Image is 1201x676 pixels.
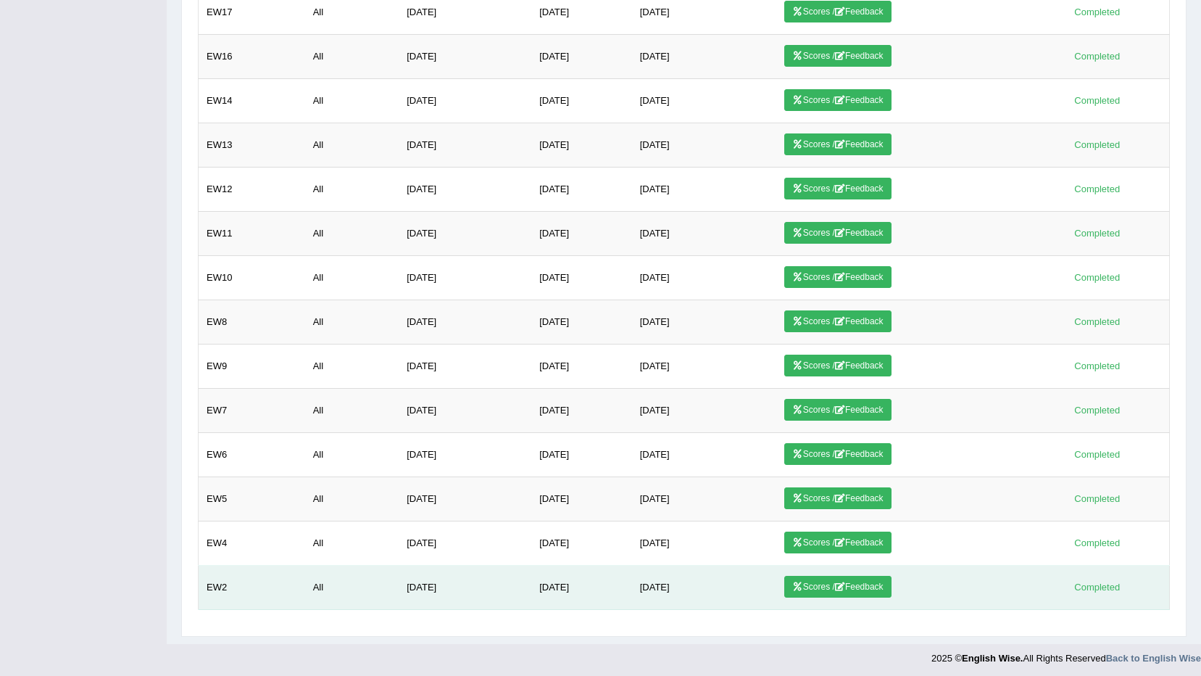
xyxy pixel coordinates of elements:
div: Completed [1069,358,1126,374]
div: Completed [1069,4,1126,20]
div: 2025 © All Rights Reserved [931,644,1201,665]
td: [DATE] [399,433,531,477]
td: [DATE] [632,477,776,522]
div: Completed [1069,314,1126,329]
td: All [305,123,399,168]
td: [DATE] [531,433,632,477]
td: [DATE] [399,477,531,522]
td: EW5 [199,477,305,522]
td: All [305,168,399,212]
td: [DATE] [399,389,531,433]
a: Scores /Feedback [784,355,892,376]
td: [DATE] [399,300,531,345]
td: [DATE] [399,212,531,256]
td: [DATE] [399,522,531,566]
div: Completed [1069,447,1126,462]
td: [DATE] [399,566,531,610]
td: [DATE] [531,79,632,123]
td: [DATE] [632,389,776,433]
a: Scores /Feedback [784,443,892,465]
td: [DATE] [632,345,776,389]
div: Completed [1069,93,1126,108]
div: Completed [1069,403,1126,418]
td: All [305,345,399,389]
td: [DATE] [399,79,531,123]
a: Back to English Wise [1106,653,1201,664]
td: [DATE] [399,35,531,79]
td: All [305,389,399,433]
td: [DATE] [531,522,632,566]
td: All [305,300,399,345]
td: EW14 [199,79,305,123]
a: Scores /Feedback [784,399,892,421]
td: EW12 [199,168,305,212]
td: [DATE] [531,256,632,300]
td: [DATE] [632,433,776,477]
td: All [305,433,399,477]
a: Scores /Feedback [784,1,892,22]
a: Scores /Feedback [784,178,892,199]
td: All [305,79,399,123]
td: [DATE] [632,256,776,300]
td: All [305,566,399,610]
a: Scores /Feedback [784,45,892,67]
td: [DATE] [531,212,632,256]
td: [DATE] [632,123,776,168]
a: Scores /Feedback [784,266,892,288]
td: [DATE] [399,168,531,212]
td: [DATE] [632,522,776,566]
div: Completed [1069,226,1126,241]
div: Completed [1069,491,1126,506]
td: [DATE] [632,168,776,212]
td: [DATE] [632,212,776,256]
div: Completed [1069,270,1126,285]
td: [DATE] [399,256,531,300]
td: [DATE] [399,345,531,389]
td: [DATE] [531,345,632,389]
td: All [305,212,399,256]
td: [DATE] [531,123,632,168]
td: EW7 [199,389,305,433]
td: EW4 [199,522,305,566]
strong: English Wise. [962,653,1023,664]
td: All [305,477,399,522]
div: Completed [1069,137,1126,152]
a: Scores /Feedback [784,310,892,332]
div: Completed [1069,49,1126,64]
td: All [305,35,399,79]
td: [DATE] [632,79,776,123]
a: Scores /Feedback [784,532,892,553]
td: [DATE] [632,566,776,610]
td: [DATE] [531,389,632,433]
td: [DATE] [531,300,632,345]
td: EW13 [199,123,305,168]
td: EW10 [199,256,305,300]
td: [DATE] [531,35,632,79]
a: Scores /Feedback [784,133,892,155]
a: Scores /Feedback [784,576,892,598]
td: [DATE] [632,35,776,79]
div: Completed [1069,535,1126,551]
td: [DATE] [399,123,531,168]
td: [DATE] [531,566,632,610]
td: EW11 [199,212,305,256]
td: EW2 [199,566,305,610]
td: [DATE] [531,477,632,522]
div: Completed [1069,181,1126,197]
td: [DATE] [531,168,632,212]
td: All [305,256,399,300]
td: EW16 [199,35,305,79]
td: All [305,522,399,566]
td: EW6 [199,433,305,477]
div: Completed [1069,580,1126,595]
td: [DATE] [632,300,776,345]
td: EW9 [199,345,305,389]
a: Scores /Feedback [784,487,892,509]
td: EW8 [199,300,305,345]
a: Scores /Feedback [784,222,892,244]
a: Scores /Feedback [784,89,892,111]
